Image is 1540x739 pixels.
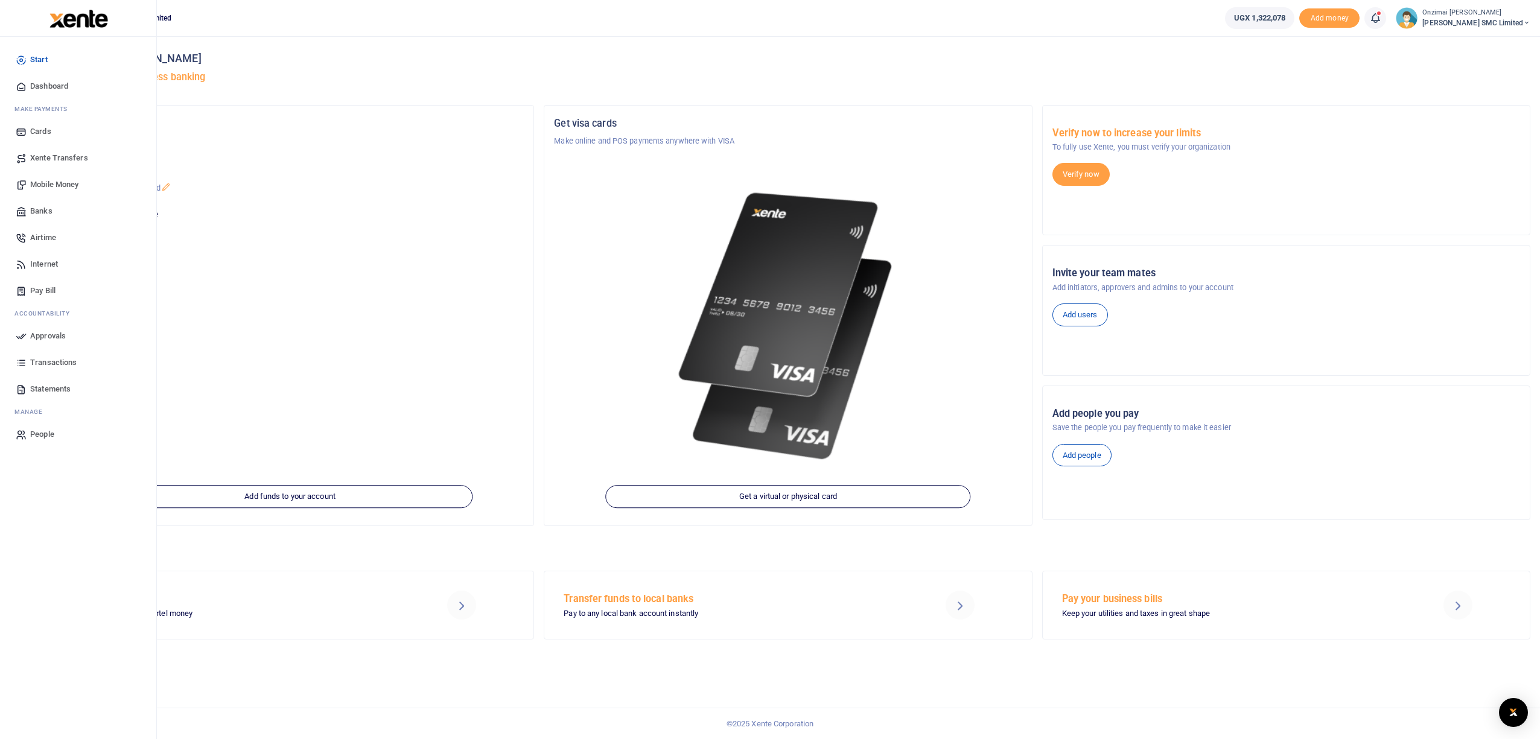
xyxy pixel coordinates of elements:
[1052,282,1520,294] p: Add initiators, approvers and admins to your account
[21,104,68,113] span: ake Payments
[30,258,58,270] span: Internet
[66,593,399,605] h5: Send Mobile Money
[30,232,56,244] span: Airtime
[46,542,1530,555] h4: Make a transaction
[10,323,147,349] a: Approvals
[10,118,147,145] a: Cards
[10,349,147,376] a: Transactions
[1396,7,1530,29] a: profile-user Onzimai [PERSON_NAME] [PERSON_NAME] SMC Limited
[554,118,1022,130] h5: Get visa cards
[1052,163,1110,186] a: Verify now
[46,52,1530,65] h4: Hello Onzimai [PERSON_NAME]
[1299,8,1360,28] li: Toup your wallet
[10,304,147,323] li: Ac
[30,54,48,66] span: Start
[10,376,147,402] a: Statements
[30,285,56,297] span: Pay Bill
[10,224,147,251] a: Airtime
[30,179,78,191] span: Mobile Money
[671,176,905,477] img: xente-_physical_cards.png
[564,607,897,620] p: Pay to any local bank account instantly
[1499,698,1528,727] div: Open Intercom Messenger
[56,164,524,176] h5: Account
[10,171,147,198] a: Mobile Money
[46,571,534,639] a: Send Mobile Money MTN mobile money and Airtel money
[66,607,399,620] p: MTN mobile money and Airtel money
[56,209,524,221] p: Your current account balance
[46,71,1530,83] h5: Welcome to better business banking
[1396,7,1417,29] img: profile-user
[1052,141,1520,153] p: To fully use Xente, you must verify your organization
[564,593,897,605] h5: Transfer funds to local banks
[554,135,1022,147] p: Make online and POS payments anywhere with VISA
[1299,8,1360,28] span: Add money
[30,80,68,92] span: Dashboard
[30,330,66,342] span: Approvals
[10,73,147,100] a: Dashboard
[56,182,524,194] p: [PERSON_NAME] SMC Limited
[1234,12,1285,24] span: UGX 1,322,078
[1052,127,1520,139] h5: Verify now to increase your limits
[1052,422,1520,434] p: Save the people you pay frequently to make it easier
[30,152,88,164] span: Xente Transfers
[107,485,472,508] a: Add funds to your account
[1062,607,1396,620] p: Keep your utilities and taxes in great shape
[56,224,524,236] h5: UGX 1,322,078
[605,485,970,508] a: Get a virtual or physical card
[48,13,108,22] a: logo-small logo-large logo-large
[10,421,147,448] a: People
[56,118,524,130] h5: Organization
[10,100,147,118] li: M
[30,205,52,217] span: Banks
[1220,7,1299,29] li: Wallet ballance
[10,402,147,421] li: M
[1052,444,1112,467] a: Add people
[10,46,147,73] a: Start
[1062,593,1396,605] h5: Pay your business bills
[10,198,147,224] a: Banks
[1052,303,1108,326] a: Add users
[1422,17,1530,28] span: [PERSON_NAME] SMC Limited
[49,10,108,28] img: logo-large
[30,383,71,395] span: Statements
[30,357,77,369] span: Transactions
[30,125,51,138] span: Cards
[10,145,147,171] a: Xente Transfers
[1052,408,1520,420] h5: Add people you pay
[10,251,147,278] a: Internet
[1042,571,1530,639] a: Pay your business bills Keep your utilities and taxes in great shape
[1052,267,1520,279] h5: Invite your team mates
[30,428,54,440] span: People
[544,571,1032,639] a: Transfer funds to local banks Pay to any local bank account instantly
[24,309,69,318] span: countability
[10,278,147,304] a: Pay Bill
[1225,7,1294,29] a: UGX 1,322,078
[1422,8,1530,18] small: Onzimai [PERSON_NAME]
[56,135,524,147] p: Dawin Advisory SMC Limited
[1299,13,1360,22] a: Add money
[21,407,43,416] span: anage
